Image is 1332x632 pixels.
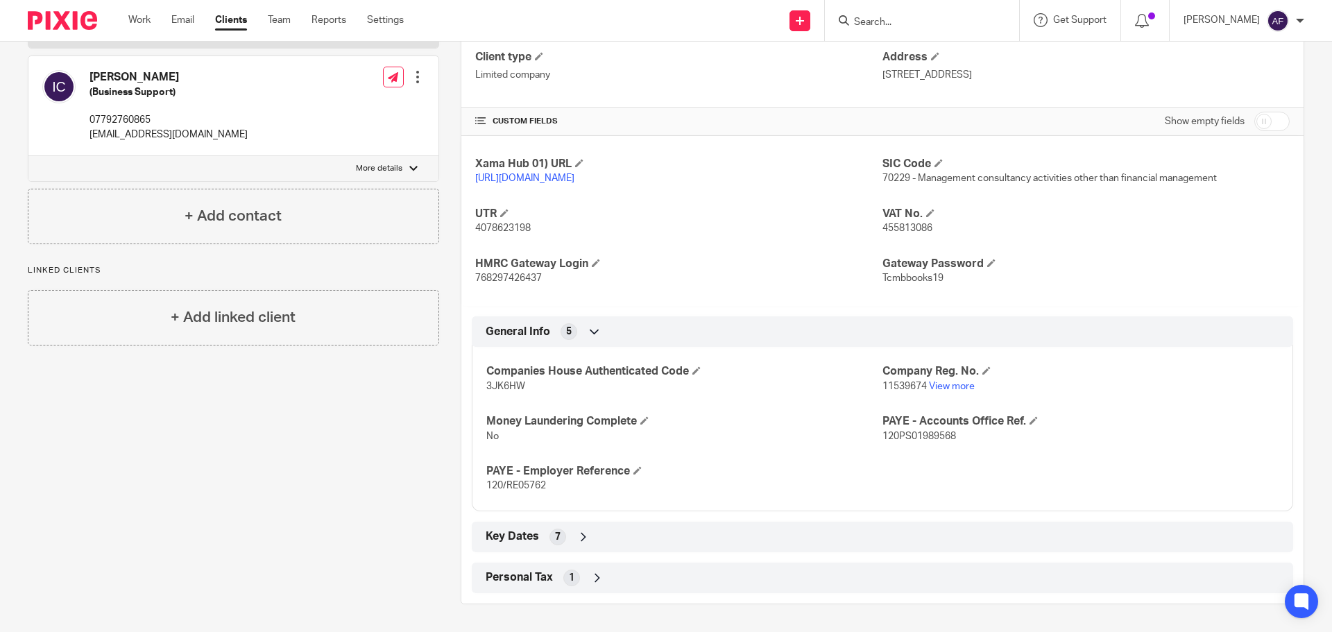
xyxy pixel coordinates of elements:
[268,13,291,27] a: Team
[215,13,247,27] a: Clients
[42,70,76,103] img: svg%3E
[185,205,282,227] h4: + Add contact
[882,207,1290,221] h4: VAT No.
[475,257,882,271] h4: HMRC Gateway Login
[1184,13,1260,27] p: [PERSON_NAME]
[486,364,882,379] h4: Companies House Authenticated Code
[475,273,542,283] span: 768297426437
[89,70,248,85] h4: [PERSON_NAME]
[569,571,574,585] span: 1
[475,207,882,221] h4: UTR
[475,68,882,82] p: Limited company
[882,382,927,391] span: 11539674
[356,163,402,174] p: More details
[882,432,956,441] span: 120PS01989568
[882,273,943,283] span: Tcmbbooks19
[929,382,975,391] a: View more
[28,265,439,276] p: Linked clients
[171,13,194,27] a: Email
[475,157,882,171] h4: Xama Hub 01) URL
[882,173,1217,183] span: 70229 - Management consultancy activities other than financial management
[486,414,882,429] h4: Money Laundering Complete
[486,432,499,441] span: No
[566,325,572,339] span: 5
[486,382,525,391] span: 3JK6HW
[882,414,1279,429] h4: PAYE - Accounts Office Ref.
[555,530,561,544] span: 7
[28,11,97,30] img: Pixie
[486,570,553,585] span: Personal Tax
[882,157,1290,171] h4: SIC Code
[89,113,248,127] p: 07792760865
[128,13,151,27] a: Work
[882,68,1290,82] p: [STREET_ADDRESS]
[1165,114,1245,128] label: Show empty fields
[475,116,882,127] h4: CUSTOM FIELDS
[882,364,1279,379] h4: Company Reg. No.
[882,257,1290,271] h4: Gateway Password
[853,17,977,29] input: Search
[486,529,539,544] span: Key Dates
[882,223,932,233] span: 455813086
[367,13,404,27] a: Settings
[882,50,1290,65] h4: Address
[311,13,346,27] a: Reports
[1053,15,1107,25] span: Get Support
[89,128,248,142] p: [EMAIL_ADDRESS][DOMAIN_NAME]
[475,50,882,65] h4: Client type
[89,85,248,99] h5: (Business Support)
[486,464,882,479] h4: PAYE - Employer Reference
[1267,10,1289,32] img: svg%3E
[486,325,550,339] span: General Info
[171,307,296,328] h4: + Add linked client
[475,223,531,233] span: 4078623198
[486,481,546,490] span: 120/RE05762
[475,173,574,183] a: [URL][DOMAIN_NAME]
